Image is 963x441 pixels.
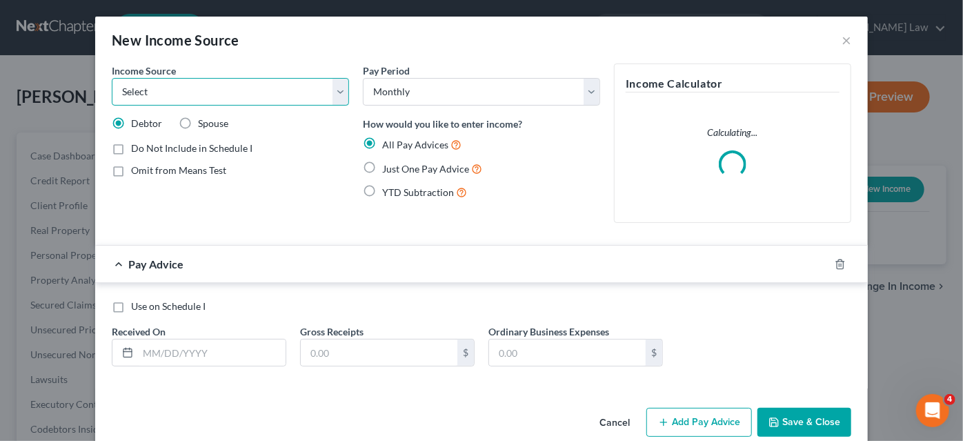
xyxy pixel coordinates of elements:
span: Debtor [131,117,162,129]
div: New Income Source [112,30,239,50]
label: Ordinary Business Expenses [488,324,609,339]
span: Just One Pay Advice [382,163,469,175]
input: MM/DD/YYYY [138,340,286,366]
button: Cancel [588,409,641,437]
label: Gross Receipts [300,324,364,339]
button: Add Pay Advice [646,408,752,437]
span: Income Source [112,65,176,77]
div: $ [646,340,662,366]
span: All Pay Advices [382,139,448,150]
label: How would you like to enter income? [363,117,522,131]
label: Pay Period [363,63,410,78]
p: Calculating... [626,126,840,139]
span: Use on Schedule I [131,300,206,312]
input: 0.00 [489,340,646,366]
span: YTD Subtraction [382,186,454,198]
div: $ [457,340,474,366]
button: × [842,32,851,48]
iframe: Intercom live chat [916,394,949,427]
span: Pay Advice [128,257,183,271]
span: Do Not Include in Schedule I [131,142,252,154]
span: Received On [112,326,166,337]
input: 0.00 [301,340,457,366]
span: Omit from Means Test [131,164,226,176]
h5: Income Calculator [626,75,840,92]
span: 4 [944,394,955,405]
span: Spouse [198,117,228,129]
button: Save & Close [757,408,851,437]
